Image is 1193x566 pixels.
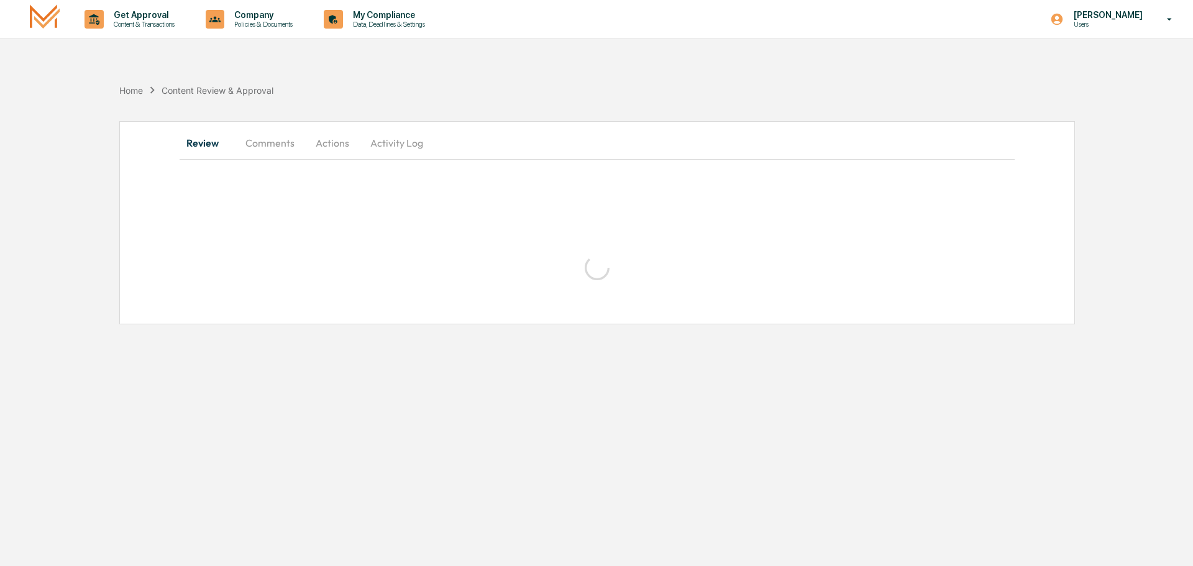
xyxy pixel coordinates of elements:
[304,128,360,158] button: Actions
[162,85,273,96] div: Content Review & Approval
[30,4,60,34] img: logo
[360,128,433,158] button: Activity Log
[235,128,304,158] button: Comments
[343,10,431,20] p: My Compliance
[1064,10,1149,20] p: [PERSON_NAME]
[224,20,299,29] p: Policies & Documents
[104,10,181,20] p: Get Approval
[1064,20,1149,29] p: Users
[343,20,431,29] p: Data, Deadlines & Settings
[224,10,299,20] p: Company
[119,85,143,96] div: Home
[180,128,1015,158] div: secondary tabs example
[180,128,235,158] button: Review
[104,20,181,29] p: Content & Transactions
